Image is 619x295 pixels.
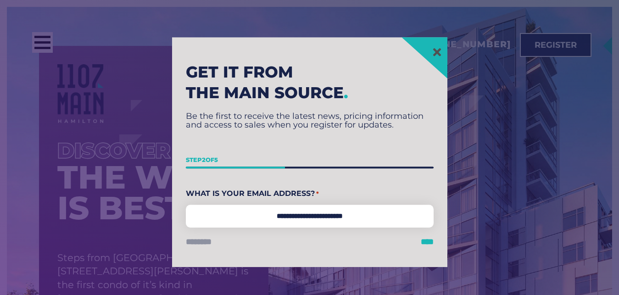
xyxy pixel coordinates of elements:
[186,62,434,103] h2: Get it from the main source
[344,83,348,102] span: .
[186,187,434,201] label: What Is Your Email Address?
[186,112,434,129] p: Be the first to receive the latest news, pricing information and access to sales when you registe...
[186,153,434,167] p: Step of
[214,156,218,163] span: 5
[202,156,206,163] span: 2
